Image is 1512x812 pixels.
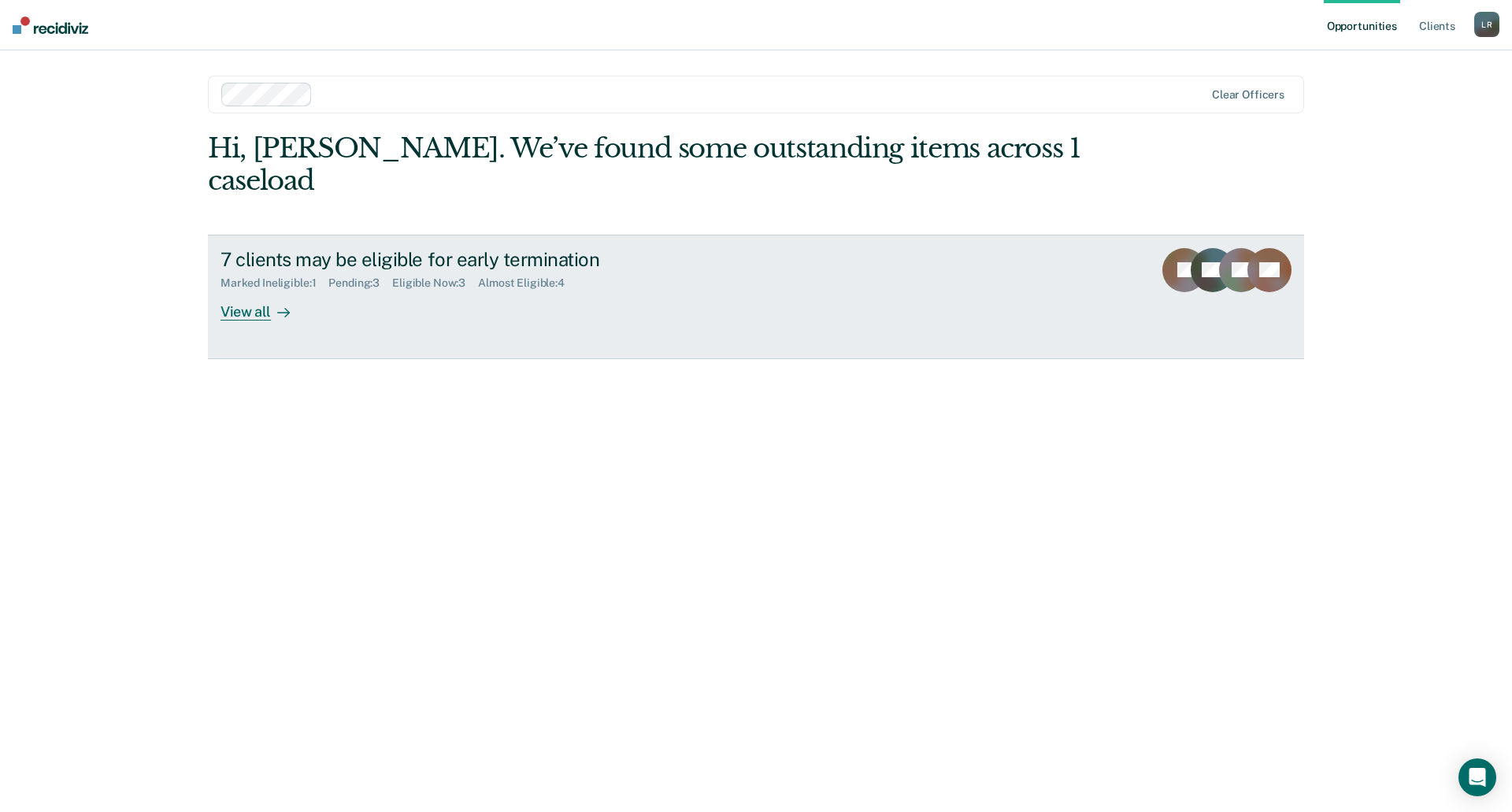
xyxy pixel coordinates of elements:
[328,276,392,290] div: Pending : 3
[478,276,577,290] div: Almost Eligible : 4
[1474,12,1499,37] div: L R
[220,248,773,271] div: 7 clients may be eligible for early termination
[1458,758,1496,796] div: Open Intercom Messenger
[1212,88,1284,102] div: Clear officers
[220,276,328,290] div: Marked Ineligible : 1
[208,235,1304,359] a: 7 clients may be eligible for early terminationMarked Ineligible:1Pending:3Eligible Now:3Almost E...
[1474,12,1499,37] button: LR
[392,276,478,290] div: Eligible Now : 3
[13,17,88,34] img: Recidiviz
[208,132,1085,197] div: Hi, [PERSON_NAME]. We’ve found some outstanding items across 1 caseload
[220,290,309,321] div: View all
